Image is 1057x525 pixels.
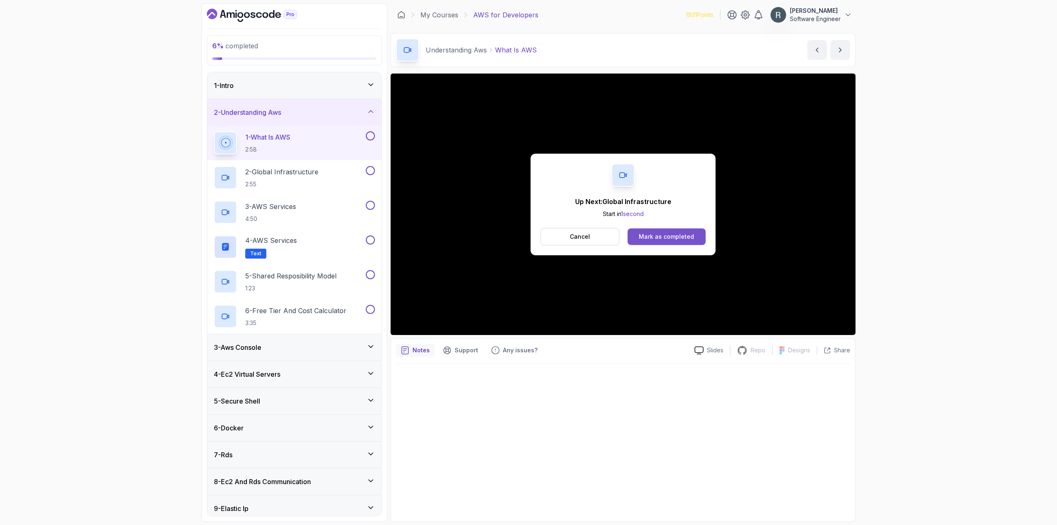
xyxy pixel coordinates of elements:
[420,10,458,20] a: My Courses
[245,235,297,245] p: 4 - AWS Services
[212,42,224,50] span: 6 %
[214,369,280,379] h3: 4 - Ec2 Virtual Servers
[473,10,538,20] p: AWS for Developers
[207,99,382,126] button: 2-Understanding Aws
[245,202,296,211] p: 3 - AWS Services
[438,344,483,357] button: Support button
[245,284,337,292] p: 1:23
[396,344,435,357] button: notes button
[214,423,244,433] h3: 6 - Docker
[621,210,644,217] span: 1 second
[214,201,375,224] button: 3-AWS Services4:50
[688,346,730,355] a: Slides
[788,346,810,354] p: Designs
[245,132,290,142] p: 1 - What Is AWS
[207,495,382,522] button: 9-Elastic Ip
[817,346,850,354] button: Share
[245,319,346,327] p: 3:35
[770,7,852,23] button: user profile image[PERSON_NAME]Software Engineer
[486,344,543,357] button: Feedback button
[245,145,290,154] p: 2:58
[207,388,382,414] button: 5-Secure Shell
[212,42,258,50] span: completed
[207,72,382,99] button: 1-Intro
[397,11,405,19] a: Dashboard
[426,45,487,55] p: Understanding Aws
[207,361,382,387] button: 4-Ec2 Virtual Servers
[245,167,318,177] p: 2 - Global Infrastructure
[207,415,382,441] button: 6-Docker
[391,74,856,335] iframe: 2 - What is AWS
[807,40,827,60] button: previous content
[245,180,318,188] p: 2:55
[790,7,841,15] p: [PERSON_NAME]
[214,107,281,117] h3: 2 - Understanding Aws
[214,270,375,293] button: 5-Shared Resposibility Model1:23
[250,250,261,257] span: Text
[575,210,671,218] p: Start in
[455,346,478,354] p: Support
[575,197,671,207] p: Up Next: Global Infrastructure
[503,346,538,354] p: Any issues?
[751,346,765,354] p: Repo
[207,442,382,468] button: 7-Rds
[214,477,311,487] h3: 8 - Ec2 And Rds Communication
[639,233,694,241] div: Mark as completed
[207,468,382,495] button: 8-Ec2 And Rds Communication
[495,45,537,55] p: What Is AWS
[686,11,713,19] p: 1931 Points
[570,233,590,241] p: Cancel
[830,40,850,60] button: next content
[207,9,316,22] a: Dashboard
[540,228,619,245] button: Cancel
[412,346,430,354] p: Notes
[214,396,260,406] h3: 5 - Secure Shell
[834,346,850,354] p: Share
[214,235,375,259] button: 4-AWS ServicesText
[245,215,296,223] p: 4:50
[245,306,346,316] p: 6 - Free Tier And Cost Calculator
[214,81,234,90] h3: 1 - Intro
[214,131,375,154] button: 1-What Is AWS2:58
[770,7,786,23] img: user profile image
[214,305,375,328] button: 6-Free Tier And Cost Calculator3:35
[214,342,261,352] h3: 3 - Aws Console
[790,15,841,23] p: Software Engineer
[245,271,337,281] p: 5 - Shared Resposibility Model
[214,450,232,460] h3: 7 - Rds
[214,504,249,513] h3: 9 - Elastic Ip
[707,346,723,354] p: Slides
[214,166,375,189] button: 2-Global Infrastructure2:55
[628,228,706,245] button: Mark as completed
[207,334,382,361] button: 3-Aws Console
